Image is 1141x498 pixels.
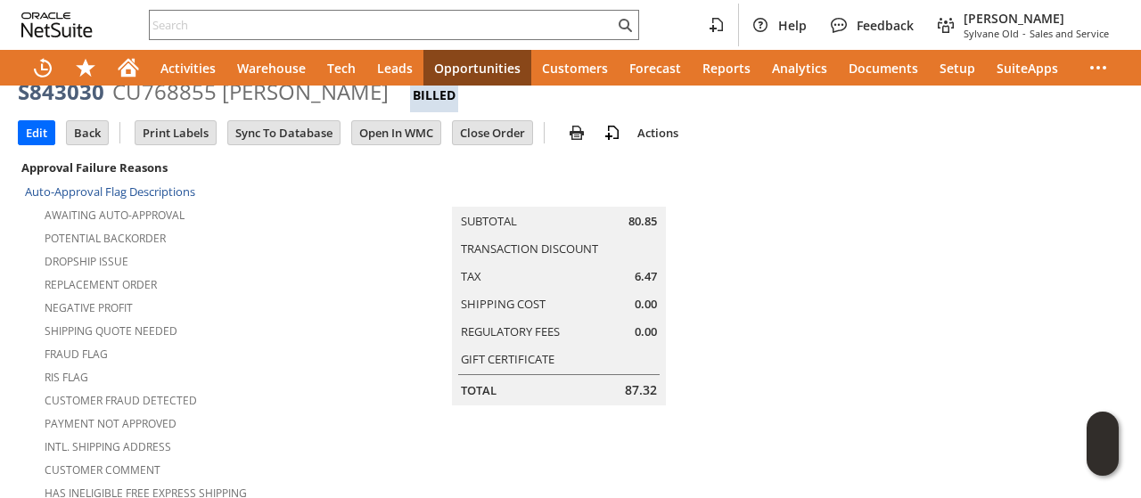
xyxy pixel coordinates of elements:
a: Total [461,382,497,398]
img: print.svg [566,122,587,143]
span: Activities [160,60,216,77]
a: Analytics [761,50,838,86]
span: Tech [327,60,356,77]
span: Sales and Service [1030,27,1109,40]
a: Actions [630,125,685,141]
a: Potential Backorder [45,231,166,246]
iframe: Click here to launch Oracle Guided Learning Help Panel [1087,412,1119,476]
caption: Summary [452,178,666,207]
a: Customers [531,50,619,86]
a: Tech [316,50,366,86]
a: Awaiting Auto-Approval [45,208,185,223]
a: Documents [838,50,929,86]
span: Customers [542,60,608,77]
a: Activities [150,50,226,86]
span: - [1022,27,1026,40]
span: 87.32 [625,381,657,399]
a: Auto-Approval Flag Descriptions [25,184,195,200]
div: Approval Failure Reasons [18,156,388,179]
a: Warehouse [226,50,316,86]
a: Negative Profit [45,300,133,315]
span: 0.00 [635,296,657,313]
span: Oracle Guided Learning Widget. To move around, please hold and drag [1087,445,1119,477]
input: Print Labels [135,121,216,144]
a: Opportunities [423,50,531,86]
input: Sync To Database [228,121,340,144]
img: add-record.svg [602,122,623,143]
a: RIS flag [45,370,88,385]
span: 0.00 [635,323,657,340]
a: Transaction Discount [461,241,598,257]
span: Feedback [857,17,914,34]
svg: Shortcuts [75,57,96,78]
div: Shortcuts [64,50,107,86]
div: S843030 [18,78,104,106]
span: Forecast [629,60,681,77]
a: Recent Records [21,50,64,86]
a: Payment not approved [45,416,176,431]
a: Replacement Order [45,277,157,292]
span: Opportunities [434,60,521,77]
span: Help [778,17,807,34]
svg: Search [614,14,636,36]
div: More menus [1077,50,1120,86]
span: Sylvane Old [964,27,1019,40]
input: Open In WMC [352,121,440,144]
a: Home [107,50,150,86]
span: Documents [849,60,918,77]
input: Edit [19,121,54,144]
a: SuiteApps [986,50,1069,86]
span: Warehouse [237,60,306,77]
a: Intl. Shipping Address [45,439,171,454]
svg: Home [118,57,139,78]
span: [PERSON_NAME] [964,10,1109,27]
a: Dropship Issue [45,254,128,269]
a: Fraud Flag [45,347,108,362]
a: Subtotal [461,213,517,229]
a: Setup [929,50,986,86]
svg: Recent Records [32,57,53,78]
div: Billed [410,78,458,112]
a: Forecast [619,50,692,86]
input: Close Order [453,121,532,144]
span: 6.47 [635,268,657,285]
a: Customer Fraud Detected [45,393,197,408]
svg: logo [21,12,93,37]
a: Regulatory Fees [461,323,560,339]
input: Search [150,14,614,36]
span: Analytics [772,60,827,77]
span: Leads [377,60,413,77]
span: Reports [702,60,751,77]
div: CU768855 [PERSON_NAME] [112,78,389,106]
a: Reports [692,50,761,86]
span: Setup [940,60,975,77]
a: Leads [366,50,423,86]
a: Customer Comment [45,462,160,478]
a: Tax [461,268,481,284]
span: 80.85 [628,213,657,230]
span: SuiteApps [997,60,1058,77]
a: Gift Certificate [461,351,554,367]
input: Back [67,121,108,144]
a: Shipping Cost [461,296,546,312]
a: Shipping Quote Needed [45,323,177,339]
